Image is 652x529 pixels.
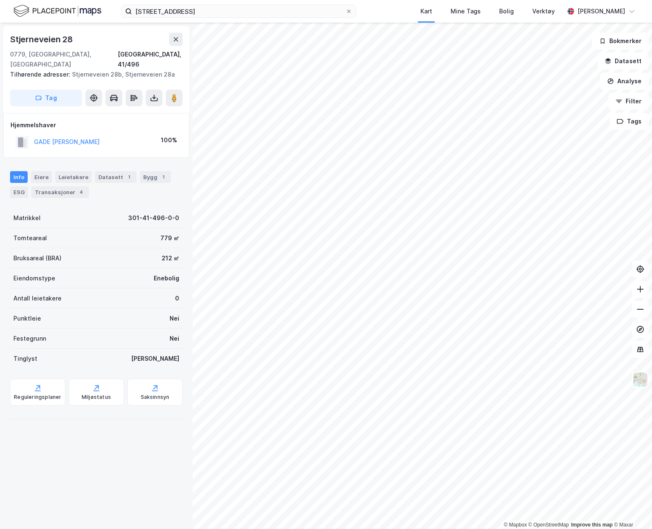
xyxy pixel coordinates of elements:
[55,171,92,183] div: Leietakere
[31,186,89,198] div: Transaksjoner
[161,135,177,145] div: 100%
[10,171,28,183] div: Info
[13,233,47,243] div: Tomteareal
[571,522,613,528] a: Improve this map
[13,213,41,223] div: Matrikkel
[13,4,101,18] img: logo.f888ab2527a4732fd821a326f86c7f29.svg
[132,5,345,18] input: Søk på adresse, matrikkel, gårdeiere, leietakere eller personer
[499,6,514,16] div: Bolig
[170,334,179,344] div: Nei
[13,354,37,364] div: Tinglyst
[125,173,133,181] div: 1
[598,53,649,69] button: Datasett
[118,49,183,69] div: [GEOGRAPHIC_DATA], 41/496
[610,113,649,130] button: Tags
[632,372,648,388] img: Z
[610,489,652,529] iframe: Chat Widget
[82,394,111,401] div: Miljøstatus
[600,73,649,90] button: Analyse
[159,173,168,181] div: 1
[13,293,62,303] div: Antall leietakere
[608,93,649,110] button: Filter
[95,171,137,183] div: Datasett
[504,522,527,528] a: Mapbox
[140,171,171,183] div: Bygg
[610,489,652,529] div: Kontrollprogram for chat
[528,522,569,528] a: OpenStreetMap
[10,186,28,198] div: ESG
[10,49,118,69] div: 0779, [GEOGRAPHIC_DATA], [GEOGRAPHIC_DATA]
[170,313,179,324] div: Nei
[10,90,82,106] button: Tag
[14,394,61,401] div: Reguleringsplaner
[154,273,179,283] div: Enebolig
[10,69,176,80] div: Stjerneveien 28b, Stjerneveien 28a
[451,6,481,16] div: Mine Tags
[13,273,55,283] div: Eiendomstype
[420,6,432,16] div: Kart
[10,71,72,78] span: Tilhørende adresser:
[77,188,85,196] div: 4
[13,253,62,263] div: Bruksareal (BRA)
[160,233,179,243] div: 779 ㎡
[532,6,555,16] div: Verktøy
[131,354,179,364] div: [PERSON_NAME]
[128,213,179,223] div: 301-41-496-0-0
[175,293,179,303] div: 0
[10,120,182,130] div: Hjemmelshaver
[592,33,649,49] button: Bokmerker
[13,313,41,324] div: Punktleie
[162,253,179,263] div: 212 ㎡
[31,171,52,183] div: Eiere
[577,6,625,16] div: [PERSON_NAME]
[141,394,170,401] div: Saksinnsyn
[13,334,46,344] div: Festegrunn
[10,33,75,46] div: Stjerneveien 28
